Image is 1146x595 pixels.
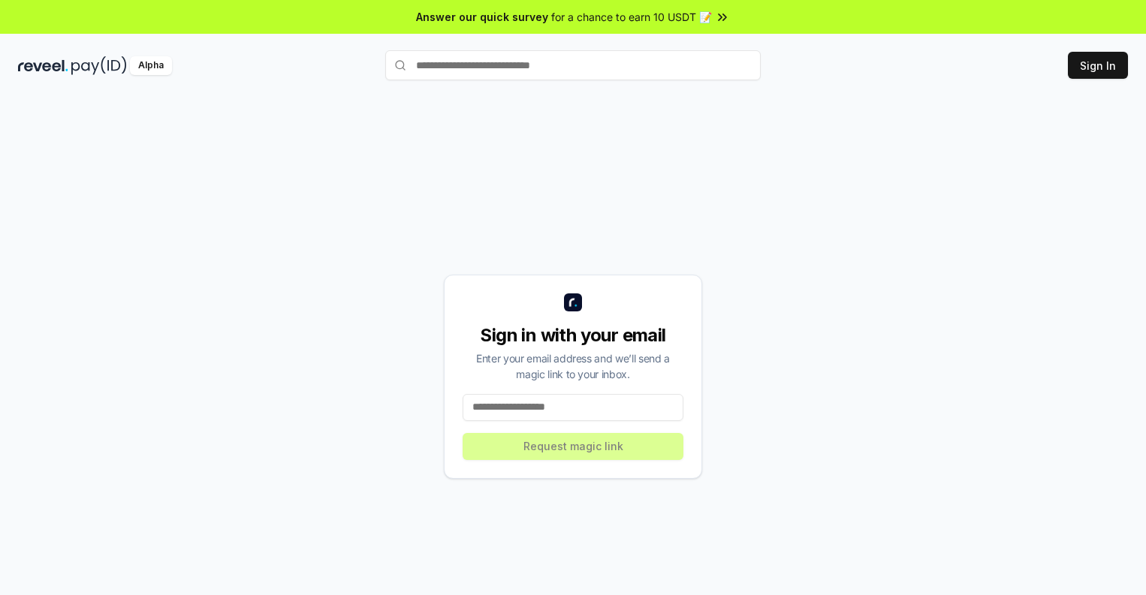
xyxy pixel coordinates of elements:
[416,9,548,25] span: Answer our quick survey
[130,56,172,75] div: Alpha
[463,323,683,347] div: Sign in with your email
[18,56,68,75] img: reveel_dark
[551,9,712,25] span: for a chance to earn 10 USDT 📝
[564,293,582,311] img: logo_small
[463,350,683,382] div: Enter your email address and we’ll send a magic link to your inbox.
[1068,52,1128,79] button: Sign In
[71,56,127,75] img: pay_id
